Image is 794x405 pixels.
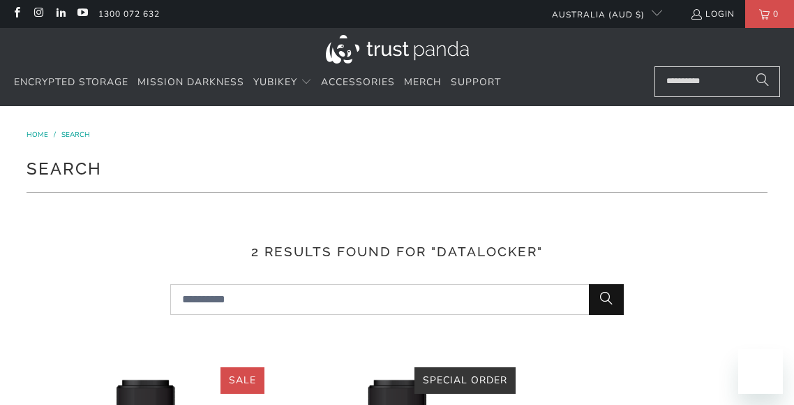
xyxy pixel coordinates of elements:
iframe: Button to launch messaging window [738,349,783,394]
span: Home [27,130,48,140]
a: Encrypted Storage [14,66,128,99]
span: Special Order [423,374,507,387]
a: Trust Panda Australia on YouTube [76,8,88,20]
a: Search [61,130,90,140]
span: YubiKey [253,75,297,89]
a: Mission Darkness [137,66,244,99]
a: Home [27,130,50,140]
input: Search... [170,284,624,315]
span: Encrypted Storage [14,75,128,89]
a: Login [690,6,735,22]
summary: YubiKey [253,66,312,99]
span: Sale [229,374,256,387]
img: Trust Panda Australia [326,35,469,64]
span: Accessories [321,75,395,89]
span: Support [451,75,501,89]
a: Trust Panda Australia on Instagram [32,8,44,20]
nav: Translation missing: en.navigation.header.main_nav [14,66,501,99]
a: Support [451,66,501,99]
a: 1300 072 632 [98,6,160,22]
a: Trust Panda Australia on LinkedIn [54,8,66,20]
a: Trust Panda Australia on Facebook [10,8,22,20]
a: Merch [404,66,442,99]
a: Accessories [321,66,395,99]
span: / [54,130,56,140]
h1: Search [27,154,767,182]
input: Search... [654,66,780,97]
span: Mission Darkness [137,75,244,89]
span: Merch [404,75,442,89]
button: Search [745,66,780,97]
button: Search [589,284,624,315]
h3: 2 results found for "datalocker" [27,242,767,262]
